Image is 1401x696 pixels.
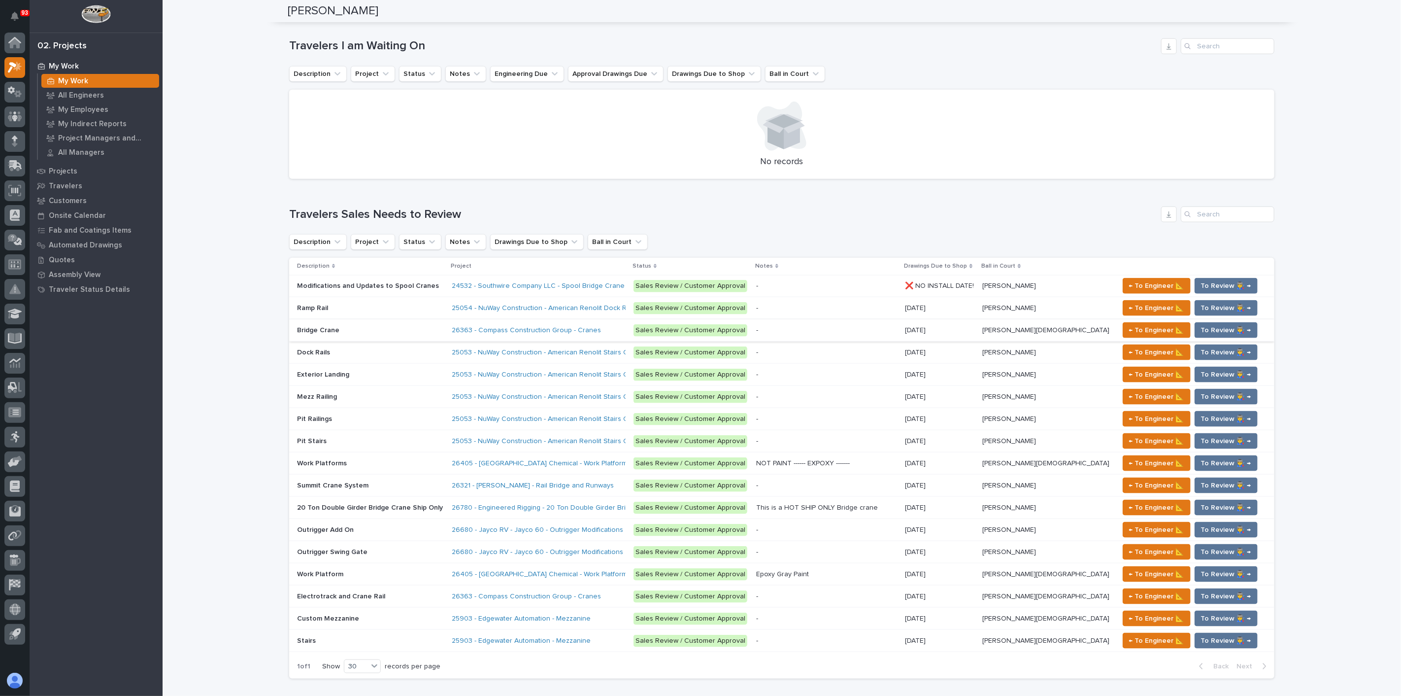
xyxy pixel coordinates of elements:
span: To Review 👨‍🏭 → [1201,613,1251,625]
p: Project Managers and Engineers [58,134,155,143]
tr: Pit StairsPit Stairs 25053 - NuWay Construction - American Renolit Stairs Guardrail and Roof Ladd... [289,430,1274,452]
a: 25053 - NuWay Construction - American Renolit Stairs Guardrail and Roof Ladder [452,437,707,446]
p: Assembly View [49,271,100,279]
span: ← To Engineer 📐 [1129,613,1184,625]
p: [PERSON_NAME] [982,546,1038,557]
button: Status [399,234,441,250]
button: ← To Engineer 📐 [1123,411,1191,427]
span: ← To Engineer 📐 [1129,324,1184,336]
p: [PERSON_NAME][DEMOGRAPHIC_DATA] [982,457,1111,468]
button: To Review 👨‍🏭 → [1195,633,1258,649]
a: Customers [30,193,163,208]
div: - [756,393,758,401]
a: 26363 - Compass Construction Group - Cranes [452,326,601,335]
button: To Review 👨‍🏭 → [1195,278,1258,294]
button: To Review 👨‍🏭 → [1195,478,1258,493]
button: Project [351,66,395,82]
a: 26321 - [PERSON_NAME] - Rail Bridge and Runways [452,482,614,490]
tr: 20 Ton Double Girder Bridge Crane Ship Only20 Ton Double Girder Bridge Crane Ship Only 26780 - En... [289,497,1274,519]
button: To Review 👨‍🏭 → [1195,544,1258,560]
div: Sales Review / Customer Approval [634,369,747,381]
a: 26363 - Compass Construction Group - Cranes [452,592,601,601]
p: Ramp Rail [297,302,330,313]
p: [DATE] [905,435,928,446]
div: Sales Review / Customer Approval [634,413,747,425]
h1: Travelers Sales Needs to Review [289,208,1157,222]
a: 25054 - NuWay Construction - American Renolit Dock Rail [452,304,634,313]
button: To Review 👨‍🏭 → [1195,433,1258,449]
tr: Work PlatformsWork Platforms 26405 - [GEOGRAPHIC_DATA] Chemical - Work Platform Sales Review / Cu... [289,452,1274,475]
p: [DATE] [905,369,928,379]
div: - [756,548,758,557]
div: - [756,526,758,534]
button: Notifications [4,6,25,27]
a: 24532 - Southwire Company LLC - Spool Bridge Crane all 3 Bays (100' Long) [452,282,693,290]
tr: Ramp RailRamp Rail 25054 - NuWay Construction - American Renolit Dock Rail Sales Review / Custome... [289,297,1274,319]
div: Sales Review / Customer Approval [634,568,747,581]
div: Sales Review / Customer Approval [634,546,747,558]
p: Status [633,261,651,272]
a: Projects [30,164,163,178]
span: ← To Engineer 📐 [1129,635,1184,647]
button: ← To Engineer 📐 [1123,433,1191,449]
a: 26680 - Jayco RV - Jayco 60 - Outrigger Modifications [452,526,623,534]
p: [PERSON_NAME][DEMOGRAPHIC_DATA] [982,591,1111,601]
div: Sales Review / Customer Approval [634,391,747,403]
button: To Review 👨‍🏭 → [1195,455,1258,471]
a: Quotes [30,252,163,267]
h2: [PERSON_NAME] [288,4,379,18]
span: ← To Engineer 📐 [1129,391,1184,403]
div: Sales Review / Customer Approval [634,302,747,314]
a: 26405 - [GEOGRAPHIC_DATA] Chemical - Work Platform [452,570,627,579]
p: [PERSON_NAME] [982,302,1038,313]
p: [PERSON_NAME] [982,502,1038,512]
span: To Review 👨‍🏭 → [1201,280,1251,292]
a: Traveler Status Details [30,282,163,297]
p: 1 of 1 [289,655,318,679]
button: Drawings Due to Shop [490,234,584,250]
span: To Review 👨‍🏭 → [1201,369,1251,381]
p: Custom Mezzanine [297,613,361,623]
button: To Review 👨‍🏭 → [1195,389,1258,405]
button: ← To Engineer 📐 [1123,566,1191,582]
span: ← To Engineer 📐 [1129,502,1184,514]
p: Notes [755,261,773,272]
h1: Travelers I am Waiting On [289,39,1157,53]
button: To Review 👨‍🏭 → [1195,500,1258,516]
a: My Work [38,74,163,88]
div: Sales Review / Customer Approval [634,280,747,292]
div: - [756,415,758,423]
p: [DATE] [905,568,928,579]
div: - [756,371,758,379]
button: To Review 👨‍🏭 → [1195,322,1258,338]
div: - [756,615,758,623]
div: Sales Review / Customer Approval [634,324,747,337]
p: [DATE] [905,324,928,335]
button: ← To Engineer 📐 [1123,544,1191,560]
button: To Review 👨‍🏭 → [1195,411,1258,427]
button: ← To Engineer 📐 [1123,367,1191,383]
tr: Outrigger Swing GateOutrigger Swing Gate 26680 - Jayco RV - Jayco 60 - Outrigger Modifications Sa... [289,541,1274,563]
a: 25053 - NuWay Construction - American Renolit Stairs Guardrail and Roof Ladder [452,415,707,423]
button: Notes [445,234,486,250]
button: ← To Engineer 📐 [1123,322,1191,338]
tr: Modifications and Updates to Spool CranesModifications and Updates to Spool Cranes 24532 - Southw... [289,275,1274,297]
p: Summit Crane System [297,480,370,490]
tr: Exterior LandingExterior Landing 25053 - NuWay Construction - American Renolit Stairs Guardrail a... [289,364,1274,386]
p: Projects [49,167,77,176]
tr: Electrotrack and Crane RailElectrotrack and Crane Rail 26363 - Compass Construction Group - Crane... [289,586,1274,608]
span: To Review 👨‍🏭 → [1201,457,1251,469]
span: Back [1207,662,1229,671]
div: Sales Review / Customer Approval [634,524,747,536]
div: NOT PAINT ------ EXPOXY ------- [756,459,850,468]
p: [DATE] [905,502,928,512]
tr: Custom MezzanineCustom Mezzanine 25903 - Edgewater Automation - Mezzanine Sales Review / Customer... [289,608,1274,630]
p: [DATE] [905,524,928,534]
p: Pit Railings [297,413,334,423]
p: My Work [58,77,88,86]
button: ← To Engineer 📐 [1123,300,1191,316]
a: 25053 - NuWay Construction - American Renolit Stairs Guardrail and Roof Ladder [452,348,707,357]
p: Work Platform [297,568,345,579]
button: To Review 👨‍🏭 → [1195,367,1258,383]
button: ← To Engineer 📐 [1123,589,1191,604]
